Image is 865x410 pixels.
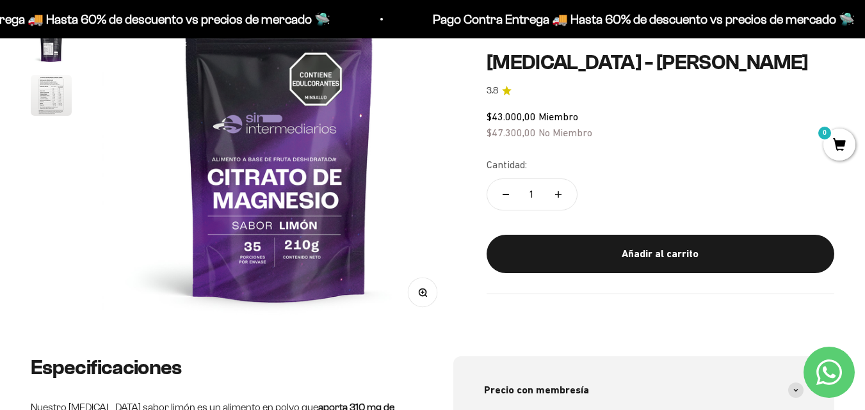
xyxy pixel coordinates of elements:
span: No Miembro [538,127,592,138]
span: Precio con membresía [484,382,589,398]
button: Ir al artículo 3 [31,75,72,120]
div: Reseñas de otros clientes [15,86,265,109]
img: Citrato de Magnesio - Sabor Limón [31,75,72,116]
button: Enviar [209,192,265,214]
button: Aumentar cantidad [540,178,577,209]
button: Añadir al carrito [487,235,834,273]
label: Cantidad: [487,157,527,173]
span: Enviar [210,192,264,214]
button: Reducir cantidad [487,178,524,209]
div: Un mejor precio [15,163,265,185]
p: Pago Contra Entrega 🚚 Hasta 60% de descuento vs precios de mercado 🛸 [433,9,855,29]
a: 0 [823,139,855,153]
h1: [MEDICAL_DATA] - [PERSON_NAME] [487,51,834,74]
span: $47.300,00 [487,127,536,138]
button: Ir al artículo 2 [31,24,72,68]
span: 3.8 [487,84,498,98]
span: Miembro [538,111,578,122]
div: Añadir al carrito [512,246,809,262]
img: Citrato de Magnesio - Sabor Limón [31,24,72,65]
mark: 0 [817,125,832,141]
p: ¿Qué te haría sentir más seguro de comprar este producto? [15,20,265,50]
h2: Especificaciones [31,356,412,379]
span: $43.000,00 [487,111,536,122]
div: Un video del producto [15,138,265,160]
div: Más información sobre los ingredientes [15,61,265,83]
div: Una promoción especial [15,112,265,134]
a: 3.83.8 de 5.0 estrellas [487,84,834,98]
